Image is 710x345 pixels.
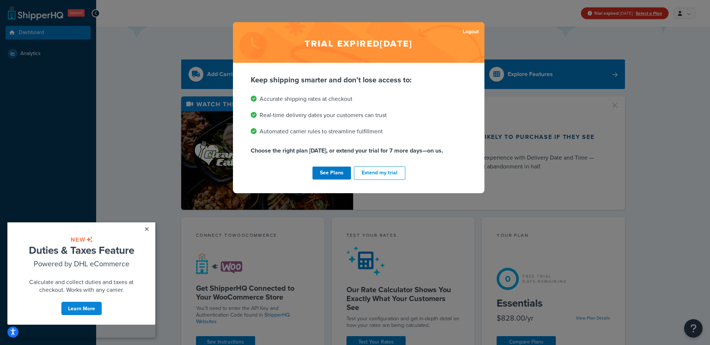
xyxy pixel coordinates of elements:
[251,75,467,85] p: Keep shipping smarter and don't lose access to:
[54,79,95,93] a: Learn More
[312,167,351,180] a: See Plans
[21,20,127,35] span: Duties & Taxes Feature
[354,166,405,180] button: Extend my trial
[251,126,467,137] li: Automated carrier rules to streamline fulfillment
[463,27,479,37] a: Logout
[251,146,467,156] p: Choose the right plan [DATE], or extend your trial for 7 more days—on us.
[26,36,122,47] span: Powered by DHL eCommerce
[233,22,484,63] h2: Trial expired [DATE]
[22,55,126,71] span: Calculate and collect duties and taxes at checkout. Works with any carrier.
[251,94,467,104] li: Accurate shipping rates at checkout
[251,110,467,120] li: Real-time delivery dates your customers can trust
